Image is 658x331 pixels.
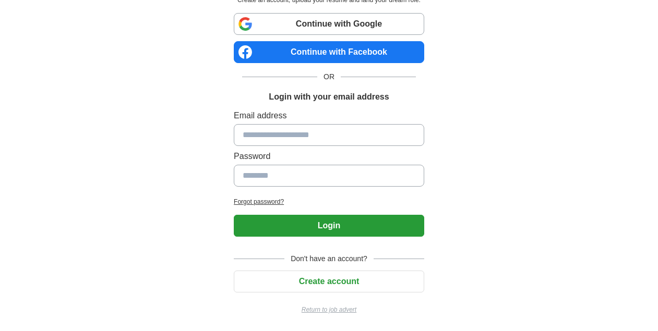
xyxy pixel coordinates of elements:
[234,215,424,237] button: Login
[234,277,424,286] a: Create account
[234,197,424,206] a: Forgot password?
[234,150,424,163] label: Password
[317,71,341,82] span: OR
[234,305,424,314] a: Return to job advert
[284,253,374,264] span: Don't have an account?
[234,109,424,122] label: Email address
[234,41,424,63] a: Continue with Facebook
[234,13,424,35] a: Continue with Google
[234,271,424,292] button: Create account
[269,91,389,103] h1: Login with your email address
